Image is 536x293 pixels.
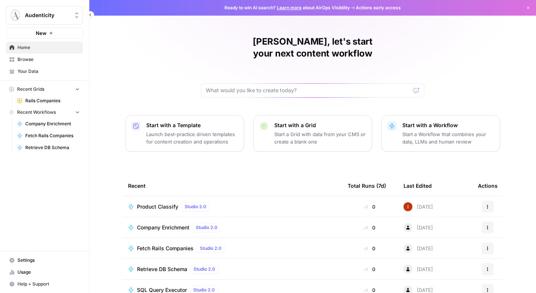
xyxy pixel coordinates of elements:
a: Learn more [277,5,301,10]
button: Workspace: Audenticity [6,6,83,25]
input: What would you like to create today? [206,87,411,94]
div: Recent [128,176,336,196]
span: Studio 2.0 [194,266,215,273]
button: New [6,28,83,39]
span: Studio 2.0 [196,224,217,231]
div: [DATE] [403,265,433,274]
span: Company Enrichment [137,224,189,231]
p: Launch best-practice driven templates for content creation and operations [146,131,238,145]
div: Actions [478,176,498,196]
span: Recent Workflows [17,109,56,116]
a: Company EnrichmentStudio 2.0 [128,223,336,232]
a: Usage [6,266,83,278]
div: 0 [348,245,392,252]
button: Recent Grids [6,84,83,95]
span: Recent Grids [17,86,44,93]
div: [DATE] [403,202,433,211]
a: Retrieve DB SchemaStudio 2.0 [128,265,336,274]
button: Start with a GridStart a Grid with data from your CMS or create a blank one [253,115,372,152]
button: Start with a WorkflowStart a Workflow that combines your data, LLMs and human review [381,115,500,152]
h1: [PERSON_NAME], let's start your next content workflow [201,36,424,59]
span: Browse [17,56,80,63]
p: Start a Grid with data from your CMS or create a blank one [274,131,366,145]
button: Start with a TemplateLaunch best-practice driven templates for content creation and operations [125,115,244,152]
p: Start a Workflow that combines your data, LLMs and human review [402,131,494,145]
a: Fetch Rails Companies [14,130,83,142]
span: New [36,29,47,37]
a: Browse [6,54,83,65]
span: Help + Support [17,281,80,287]
span: Home [17,44,80,51]
a: Company Enrichment [14,118,83,130]
a: Home [6,42,83,54]
img: jcra46v0zyqi1uuzj0hogg3s7xmy [403,202,412,211]
span: Usage [17,269,80,276]
span: Fetch Rails Companies [25,132,80,139]
span: Audenticity [25,12,70,19]
span: Ready to win AI search? about AirOps Visibility [224,4,350,11]
span: Fetch Rails Companies [137,245,194,252]
a: Rails Companies [14,95,83,107]
span: Product Classify [137,203,178,210]
div: 0 [348,224,392,231]
p: Start with a Grid [274,122,366,129]
p: Start with a Template [146,122,238,129]
div: 0 [348,265,392,273]
div: 0 [348,203,392,210]
span: Studio 2.0 [185,203,206,210]
span: Rails Companies [25,97,80,104]
span: Settings [17,257,80,264]
button: Help + Support [6,278,83,290]
span: Retrieve DB Schema [25,144,80,151]
div: [DATE] [403,223,433,232]
div: [DATE] [403,244,433,253]
div: Last Edited [403,176,432,196]
button: Recent Workflows [6,107,83,118]
p: Start with a Workflow [402,122,494,129]
span: Actions early access [356,4,401,11]
div: Total Runs (7d) [348,176,386,196]
span: Your Data [17,68,80,75]
img: Audenticity Logo [9,9,22,22]
span: Retrieve DB Schema [137,265,187,273]
a: Fetch Rails CompaniesStudio 2.0 [128,244,336,253]
span: Studio 2.0 [200,245,221,252]
a: Settings [6,254,83,266]
a: Product ClassifyStudio 2.0 [128,202,336,211]
span: Company Enrichment [25,120,80,127]
a: Retrieve DB Schema [14,142,83,154]
a: Your Data [6,65,83,77]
